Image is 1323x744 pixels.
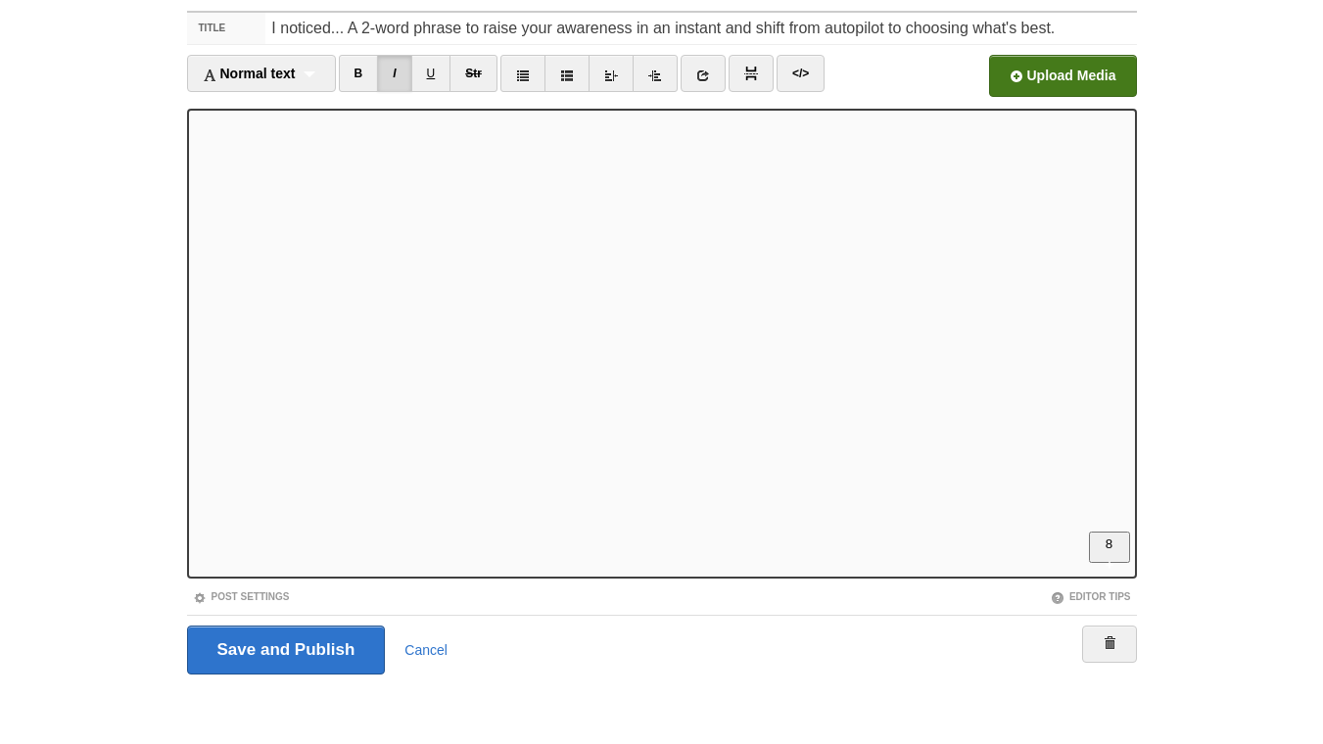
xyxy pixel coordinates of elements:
[193,591,290,602] a: Post Settings
[187,626,386,674] input: Save and Publish
[449,55,497,92] a: Str
[187,13,266,44] label: Title
[465,67,482,80] del: Str
[1051,591,1131,602] a: Editor Tips
[411,55,451,92] a: U
[203,66,296,81] span: Normal text
[777,55,825,92] a: </>
[377,55,411,92] a: I
[339,55,379,92] a: B
[404,642,448,658] a: Cancel
[744,67,758,80] img: pagebreak-icon.png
